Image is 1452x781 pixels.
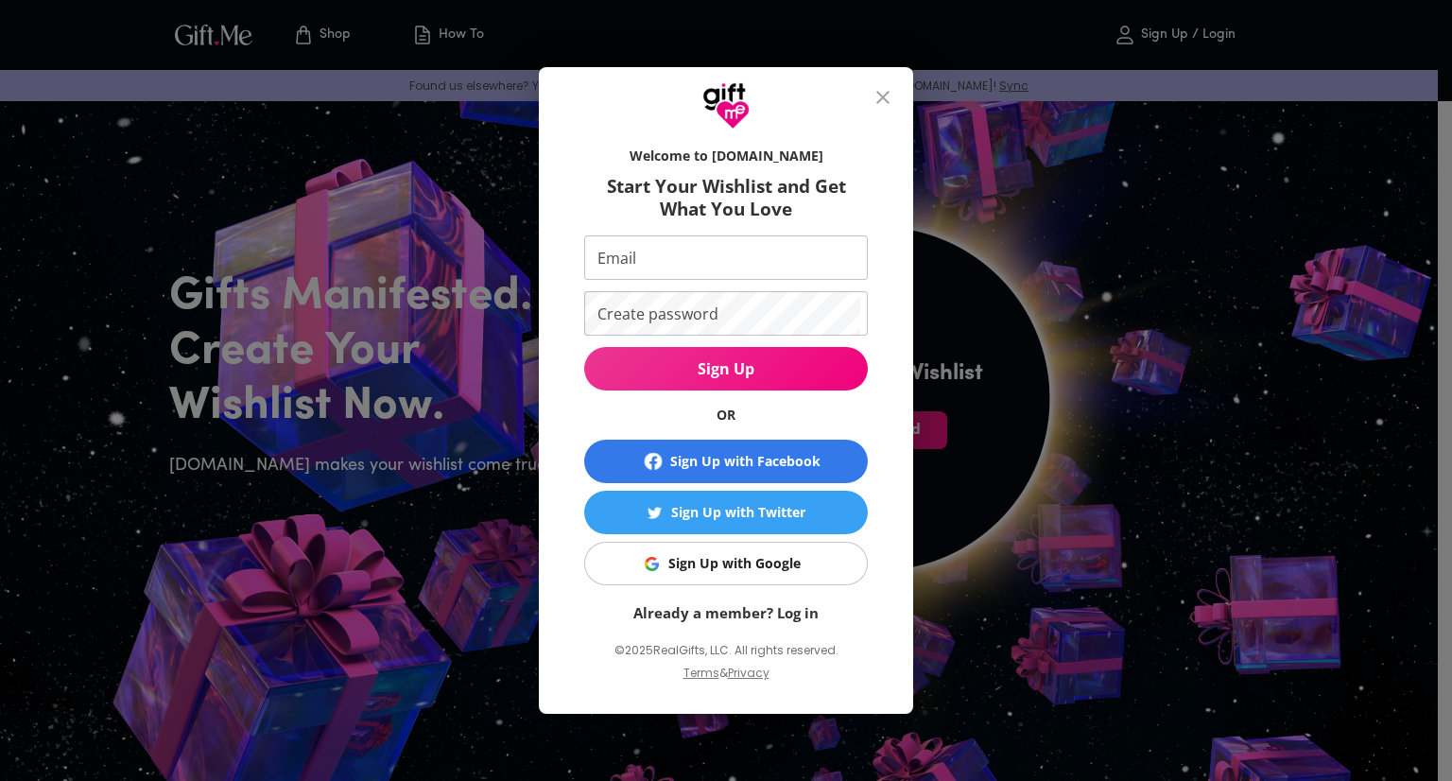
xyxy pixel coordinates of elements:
[645,557,659,571] img: Sign Up with Google
[584,638,868,663] p: © 2025 RealGifts, LLC. All rights reserved.
[584,147,868,165] h6: Welcome to [DOMAIN_NAME]
[633,603,819,622] a: Already a member? Log in
[670,451,821,472] div: Sign Up with Facebook
[584,347,868,390] button: Sign Up
[584,175,868,220] h6: Start Your Wishlist and Get What You Love
[728,665,769,681] a: Privacy
[584,542,868,585] button: Sign Up with GoogleSign Up with Google
[584,358,868,379] span: Sign Up
[668,553,801,574] div: Sign Up with Google
[584,491,868,534] button: Sign Up with TwitterSign Up with Twitter
[671,502,805,523] div: Sign Up with Twitter
[683,665,719,681] a: Terms
[584,406,868,425] h6: OR
[860,75,906,120] button: close
[584,440,868,483] button: Sign Up with Facebook
[719,663,728,699] p: &
[648,506,662,520] img: Sign Up with Twitter
[702,82,750,130] img: GiftMe Logo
